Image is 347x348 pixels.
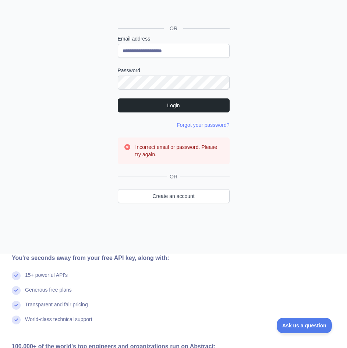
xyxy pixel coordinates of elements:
[118,67,230,74] label: Password
[118,189,230,203] a: Create an account
[25,286,72,301] div: Generous free plans
[12,286,21,295] img: check mark
[118,35,230,42] label: Email address
[177,122,229,128] a: Forgot your password?
[25,301,88,316] div: Transparent and fair pricing
[114,4,232,20] iframe: [Googleでログイン]ボタン
[25,316,92,330] div: World-class technical support
[167,173,180,180] span: OR
[12,316,21,324] img: check mark
[12,301,21,310] img: check mark
[118,98,230,112] button: Login
[164,25,183,32] span: OR
[25,271,68,286] div: 15+ powerful API's
[12,271,21,280] img: check mark
[135,143,224,158] h3: Incorrect email or password. Please try again.
[277,318,332,333] iframe: Toggle Customer Support
[12,254,238,262] div: You're seconds away from your free API key, along with:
